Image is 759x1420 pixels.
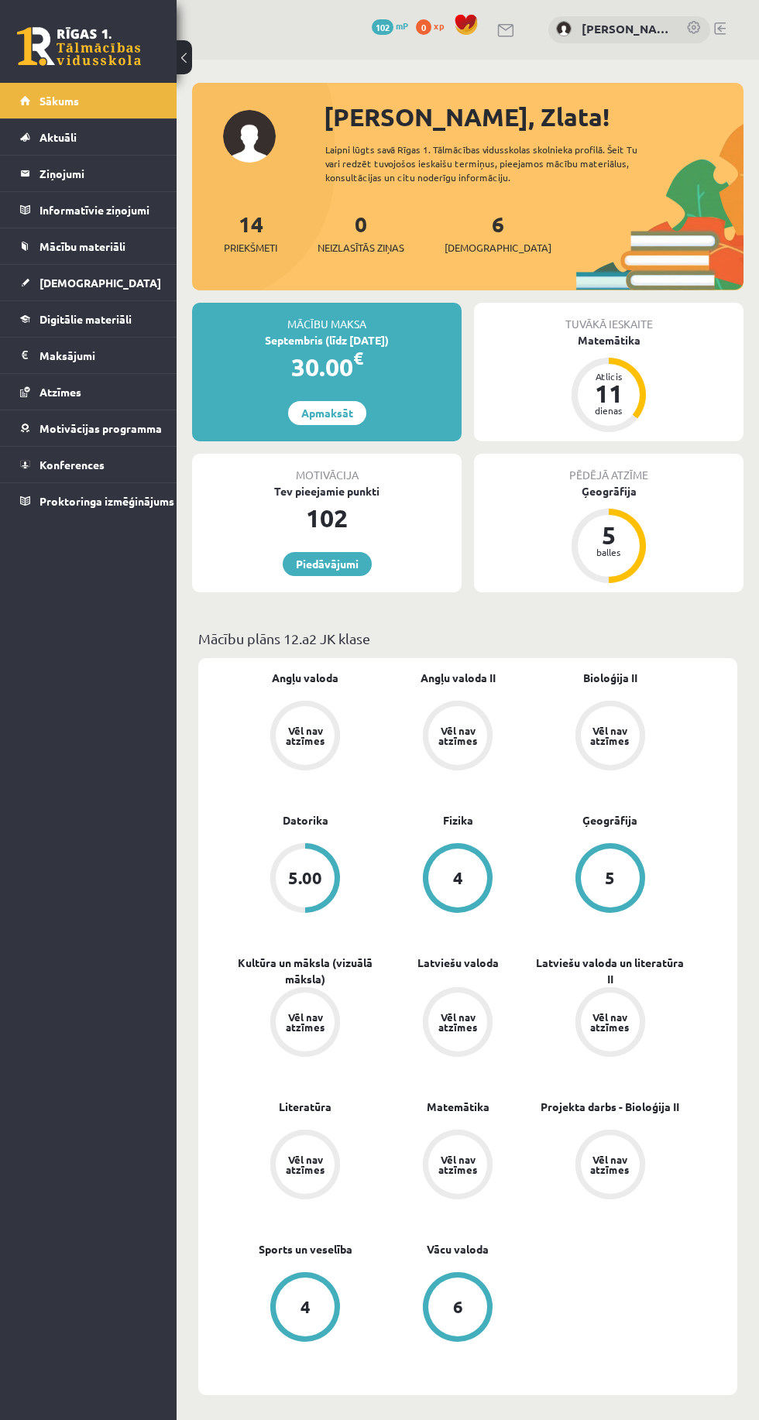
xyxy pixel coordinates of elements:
legend: Informatīvie ziņojumi [39,192,157,228]
legend: Maksājumi [39,338,157,373]
div: Atlicis [586,372,632,381]
div: Mācību maksa [192,303,462,332]
a: Ziņojumi [20,156,157,191]
span: Digitālie materiāli [39,312,132,326]
div: Motivācija [192,454,462,483]
div: 5 [586,523,632,547]
a: Kultūra un māksla (vizuālā māksla) [229,955,382,987]
a: Datorika [283,812,328,828]
a: Digitālie materiāli [20,301,157,337]
a: Maksājumi [20,338,157,373]
span: xp [434,19,444,32]
a: Vēl nav atzīmes [229,1130,382,1202]
div: [PERSON_NAME], Zlata! [324,98,744,135]
a: Fizika [443,812,473,828]
a: Vēl nav atzīmes [534,701,686,773]
a: Vēl nav atzīmes [229,701,382,773]
div: Vēl nav atzīmes [283,1012,327,1032]
a: 0 xp [416,19,452,32]
a: Vēl nav atzīmes [534,987,686,1060]
a: 4 [382,843,534,916]
a: Ģeogrāfija 5 balles [474,483,744,585]
span: Mācību materiāli [39,239,125,253]
p: Mācību plāns 12.a2 JK klase [198,628,737,649]
a: [DEMOGRAPHIC_DATA] [20,265,157,300]
div: Matemātika [474,332,744,348]
a: Ģeogrāfija [582,812,637,828]
div: Septembris (līdz [DATE]) [192,332,462,348]
a: Matemātika [427,1099,489,1115]
a: 14Priekšmeti [224,210,277,256]
a: Vēl nav atzīmes [534,1130,686,1202]
a: 102 mP [372,19,408,32]
span: Proktoringa izmēģinājums [39,494,174,508]
span: Priekšmeti [224,240,277,256]
a: Mācību materiāli [20,228,157,264]
div: Vēl nav atzīmes [589,1012,632,1032]
a: Aktuāli [20,119,157,155]
a: Projekta darbs - Bioloģija II [541,1099,679,1115]
a: Angļu valoda [272,670,338,686]
div: Tev pieejamie punkti [192,483,462,499]
a: Piedāvājumi [283,552,372,576]
span: [DEMOGRAPHIC_DATA] [39,276,161,290]
div: Tuvākā ieskaite [474,303,744,332]
div: 4 [301,1298,311,1315]
a: Matemātika Atlicis 11 dienas [474,332,744,434]
a: 5.00 [229,843,382,916]
a: Konferences [20,447,157,482]
div: 102 [192,499,462,537]
span: [DEMOGRAPHIC_DATA] [445,240,551,256]
a: Bioloģija II [583,670,637,686]
span: Atzīmes [39,385,81,399]
span: Sākums [39,94,79,108]
a: Vēl nav atzīmes [382,701,534,773]
a: Vēl nav atzīmes [229,987,382,1060]
div: Vēl nav atzīmes [283,725,327,746]
a: Vācu valoda [427,1241,489,1257]
span: 0 [416,19,431,35]
span: 102 [372,19,393,35]
div: 11 [586,381,632,406]
a: Sākums [20,83,157,118]
div: balles [586,547,632,557]
a: 6 [382,1272,534,1345]
a: Sports un veselība [259,1241,352,1257]
a: 4 [229,1272,382,1345]
a: 0Neizlasītās ziņas [318,210,404,256]
div: 6 [453,1298,463,1315]
div: Vēl nav atzīmes [589,1154,632,1175]
div: Laipni lūgts savā Rīgas 1. Tālmācības vidusskolas skolnieka profilā. Šeit Tu vari redzēt tuvojošo... [325,142,656,184]
a: Apmaksāt [288,401,366,425]
a: Vēl nav atzīmes [382,987,534,1060]
div: Vēl nav atzīmes [436,1154,479,1175]
div: 4 [453,869,463,887]
div: 5 [605,869,615,887]
div: 5.00 [288,869,322,887]
a: Motivācijas programma [20,410,157,446]
a: Vēl nav atzīmes [382,1130,534,1202]
a: Latviešu valoda un literatūra II [534,955,686,987]
a: Literatūra [279,1099,331,1115]
a: Rīgas 1. Tālmācības vidusskola [17,27,141,66]
div: dienas [586,406,632,415]
span: Konferences [39,458,105,472]
div: Ģeogrāfija [474,483,744,499]
a: Atzīmes [20,374,157,410]
span: Motivācijas programma [39,421,162,435]
legend: Ziņojumi [39,156,157,191]
div: Vēl nav atzīmes [283,1154,327,1175]
img: Zlata Zima [556,21,572,36]
span: € [353,347,363,369]
span: mP [396,19,408,32]
span: Neizlasītās ziņas [318,240,404,256]
a: Proktoringa izmēģinājums [20,483,157,519]
a: 6[DEMOGRAPHIC_DATA] [445,210,551,256]
div: 30.00 [192,348,462,386]
a: [PERSON_NAME] [582,20,671,38]
a: 5 [534,843,686,916]
div: Vēl nav atzīmes [436,1012,479,1032]
div: Pēdējā atzīme [474,454,744,483]
div: Vēl nav atzīmes [589,725,632,746]
a: Angļu valoda II [421,670,496,686]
